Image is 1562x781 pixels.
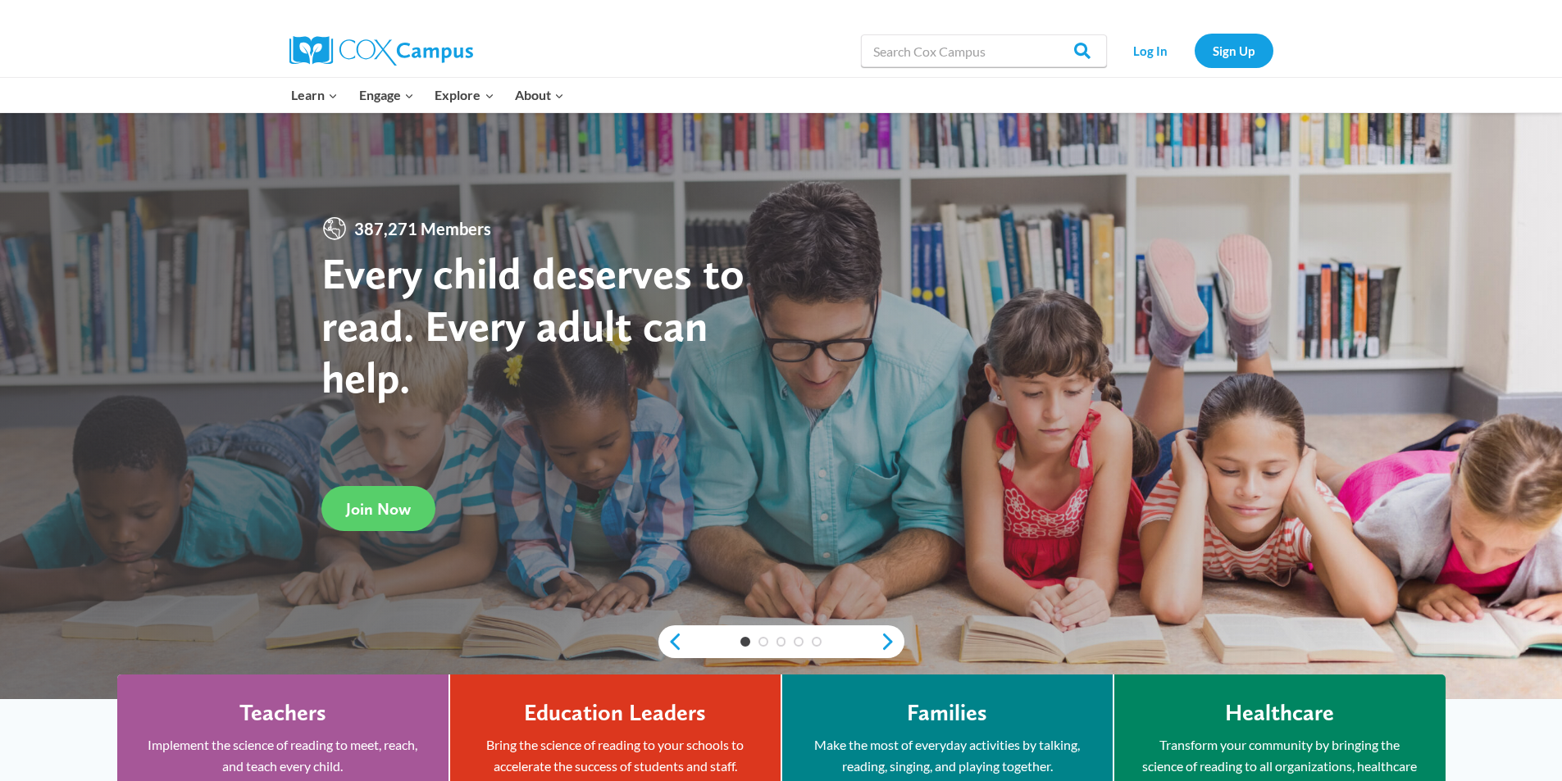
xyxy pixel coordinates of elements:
[1115,34,1186,67] a: Log In
[142,734,424,776] p: Implement the science of reading to meet, reach, and teach every child.
[1195,34,1273,67] a: Sign Up
[880,632,904,652] a: next
[321,486,435,531] a: Join Now
[281,78,575,112] nav: Primary Navigation
[346,499,411,519] span: Join Now
[289,36,473,66] img: Cox Campus
[524,699,706,727] h4: Education Leaders
[1115,34,1273,67] nav: Secondary Navigation
[807,734,1088,776] p: Make the most of everyday activities by talking, reading, singing, and playing together.
[239,699,326,727] h4: Teachers
[740,637,750,647] a: 1
[794,637,804,647] a: 4
[776,637,786,647] a: 3
[321,247,745,403] strong: Every child deserves to read. Every adult can help.
[435,84,494,106] span: Explore
[1225,699,1334,727] h4: Healthcare
[758,637,768,647] a: 2
[359,84,414,106] span: Engage
[348,216,498,242] span: 387,271 Members
[658,632,683,652] a: previous
[907,699,987,727] h4: Families
[658,625,904,658] div: content slider buttons
[291,84,338,106] span: Learn
[861,34,1107,67] input: Search Cox Campus
[812,637,822,647] a: 5
[475,734,756,776] p: Bring the science of reading to your schools to accelerate the success of students and staff.
[515,84,564,106] span: About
